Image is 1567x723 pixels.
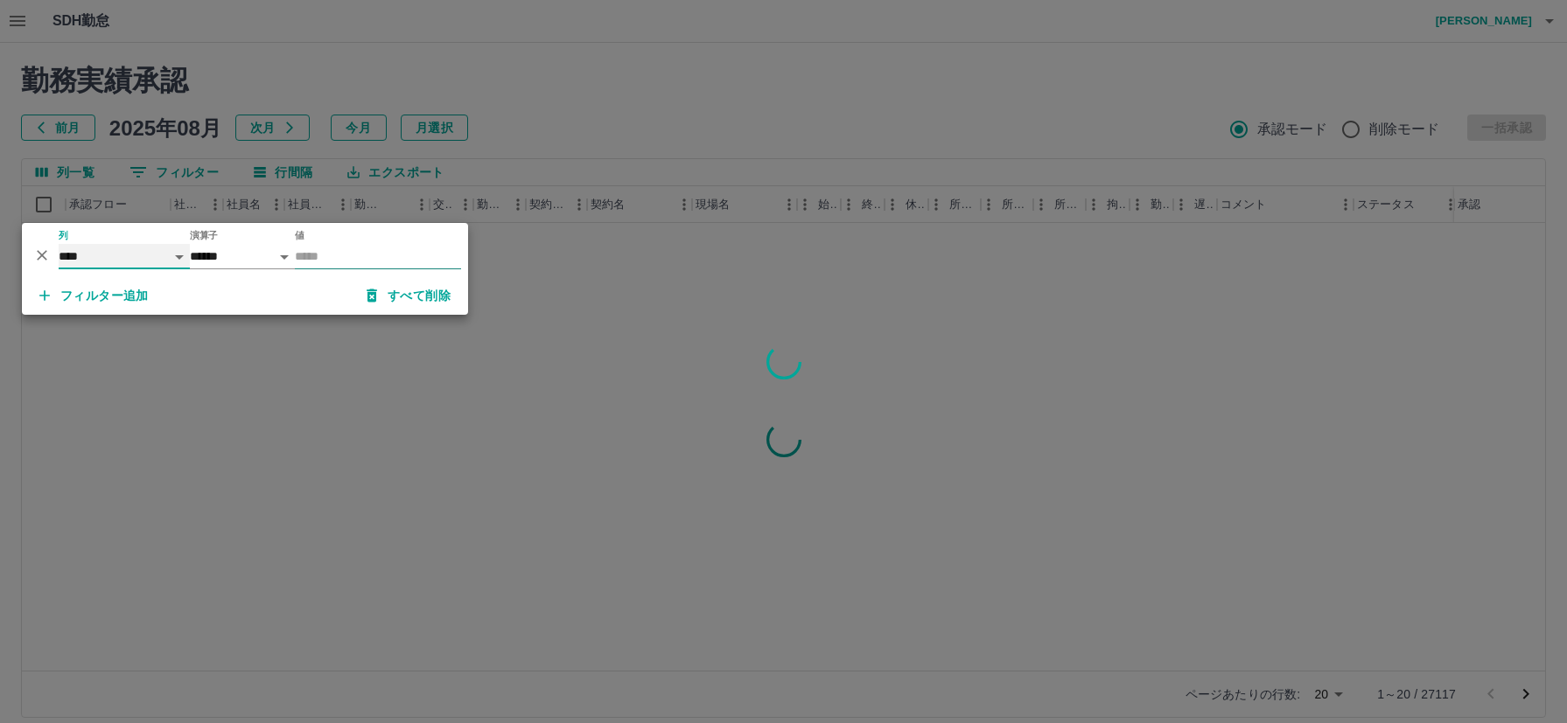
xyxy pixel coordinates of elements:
[25,280,163,311] button: フィルター追加
[29,242,55,268] button: 削除
[295,229,304,242] label: 値
[190,229,218,242] label: 演算子
[59,229,68,242] label: 列
[353,280,465,311] button: すべて削除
